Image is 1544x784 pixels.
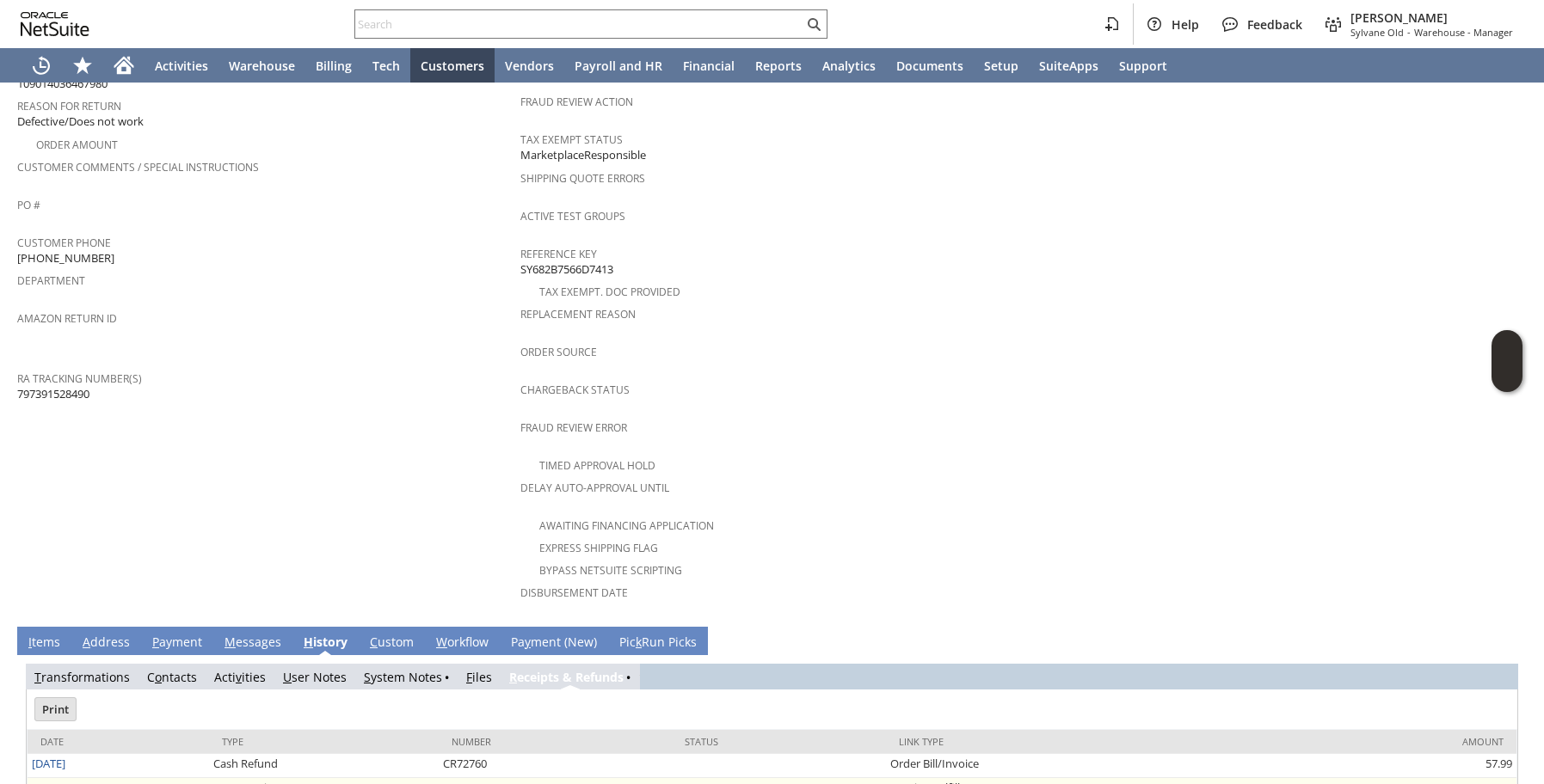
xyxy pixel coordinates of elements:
[283,669,347,685] a: User Notes
[1219,754,1516,778] td: 57.99
[372,58,400,74] span: Tech
[31,55,52,76] svg: Recent Records
[525,634,531,650] span: y
[421,58,484,74] span: Customers
[1232,735,1504,748] div: Amount
[539,541,658,555] a: Express Shipping Flag
[1039,58,1098,74] span: SuiteApps
[21,48,62,83] a: Recent Records
[1414,26,1513,39] span: Warehouse - Manager
[220,634,286,652] a: Messages
[615,634,701,652] a: PickRun Picks
[539,518,714,533] a: Awaiting Financing Application
[886,48,974,83] a: Documents
[745,48,812,83] a: Reports
[17,76,108,92] span: 109014036467980
[520,345,597,359] a: Order Source
[362,48,410,83] a: Tech
[1350,9,1513,26] span: [PERSON_NAME]
[636,634,642,650] span: k
[218,48,305,83] a: Warehouse
[152,634,159,650] span: P
[1109,48,1178,83] a: Support
[520,147,646,163] span: MarketplaceResponsible
[78,634,134,652] a: Address
[236,669,242,685] span: v
[17,386,89,402] span: 797391528490
[17,250,114,266] span: [PHONE_NUMBER]
[83,634,90,650] span: A
[509,669,624,685] a: Receipts & Refunds
[507,634,601,652] a: Payment (New)
[520,132,623,147] a: Tax Exempt Status
[40,735,196,748] div: Date
[520,171,645,186] a: Shipping Quote Errors
[755,58,802,74] span: Reports
[155,58,208,74] span: Activities
[822,58,876,74] span: Analytics
[520,95,633,109] a: Fraud Review Action
[685,735,873,748] div: Status
[355,14,803,34] input: Search
[432,634,493,652] a: Workflow
[103,48,145,83] a: Home
[899,735,1206,748] div: Link Type
[17,311,117,326] a: Amazon Return ID
[509,669,517,685] span: R
[17,273,85,288] a: Department
[1407,26,1411,39] span: -
[304,634,313,650] span: H
[209,754,440,778] td: Cash Refund
[299,634,352,652] a: History
[35,698,76,720] input: Print
[410,48,495,83] a: Customers
[34,669,130,685] a: Transformations
[673,48,745,83] a: Financial
[222,735,427,748] div: Type
[1247,16,1302,33] span: Feedback
[28,634,32,650] span: I
[466,669,492,685] a: Files
[520,209,625,224] a: Active Test Groups
[366,634,418,652] a: Custom
[520,261,613,278] span: SY682B7566D7413
[436,634,447,650] span: W
[495,48,564,83] a: Vendors
[520,481,669,495] a: Delay Auto-Approval Until
[1350,26,1404,39] span: Sylvane Old
[17,113,144,130] span: Defective/Does not work
[214,669,266,685] a: Activities
[974,48,1029,83] a: Setup
[466,669,472,685] span: F
[520,420,627,435] a: Fraud Review Error
[145,48,218,83] a: Activities
[452,735,659,748] div: Number
[148,634,206,652] a: Payment
[147,669,197,685] a: Contacts
[520,247,597,261] a: Reference Key
[155,669,162,685] span: o
[17,198,40,212] a: PO #
[283,669,292,685] span: U
[305,48,362,83] a: Billing
[683,58,735,74] span: Financial
[225,634,236,650] span: M
[1492,362,1522,393] span: Oracle Guided Learning Widget. To move around, please hold and drag
[1172,16,1199,33] span: Help
[17,160,259,175] a: Customer Comments / Special Instructions
[439,754,672,778] td: CR72760
[1496,630,1516,651] a: Unrolled view on
[539,563,682,578] a: Bypass NetSuite Scripting
[370,634,378,650] span: C
[114,55,134,76] svg: Home
[32,756,65,771] a: [DATE]
[539,458,655,473] a: Timed Approval Hold
[1119,58,1167,74] span: Support
[520,585,628,600] a: Disbursement Date
[17,371,142,386] a: RA Tracking Number(s)
[21,12,89,36] svg: logo
[520,307,636,322] a: Replacement reason
[575,58,662,74] span: Payroll and HR
[17,99,121,113] a: Reason For Return
[886,754,1219,778] td: Order Bill/Invoice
